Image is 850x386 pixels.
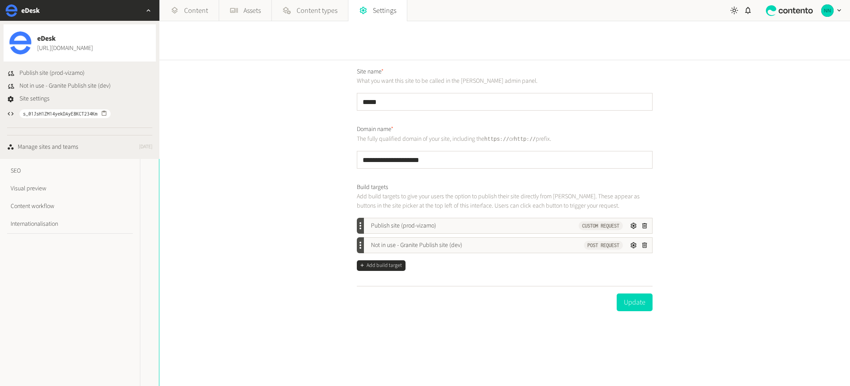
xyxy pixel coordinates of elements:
button: Update [617,293,653,311]
code: https:// [484,135,509,142]
label: Domain name [357,125,394,134]
span: [DATE] [139,143,152,151]
a: Manage sites and teams [7,143,78,152]
label: Build targets [357,183,388,192]
img: Nikola Nikolov [821,4,834,17]
a: SEO [7,162,133,180]
p: Add build targets to give your users the option to publish their site directly from [PERSON_NAME]... [357,192,653,211]
code: Custom Request [579,221,623,230]
a: Site settings [7,94,50,104]
span: eDesk [37,33,93,44]
span: Content types [297,5,337,16]
h2: eDesk [21,5,40,16]
button: Not in use - Granite Publish site (dev) [7,81,111,91]
code: POST Request [584,241,623,250]
a: Internationalisation [7,215,133,233]
img: eDesk [9,31,32,54]
a: Content workflow [7,197,133,215]
span: Settings [373,5,396,16]
button: Publish site (prod-vizamo) [7,69,85,78]
button: Add build target [357,260,406,271]
span: Site settings [19,94,50,104]
p: The fully qualified domain of your site, including the or prefix. [357,134,653,144]
div: Manage sites and teams [18,143,78,152]
span: s_01JsH1ZM14yekDAyE8KCT234Km [23,110,97,118]
a: Visual preview [7,180,133,197]
a: [URL][DOMAIN_NAME] [37,44,93,53]
p: What you want this site to be called in the [PERSON_NAME] admin panel. [357,77,653,86]
label: Site name [357,67,384,77]
button: s_01JsH1ZM14yekDAyE8KCT234Km [19,109,111,118]
span: Not in use - Granite Publish site (dev) [19,81,111,91]
span: Not in use - Granite Publish site (dev) [371,241,462,250]
span: Publish site (prod-vizamo) [371,221,436,231]
code: http:// [514,135,536,142]
img: eDesk [5,4,18,17]
span: Publish site (prod-vizamo) [19,69,85,78]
